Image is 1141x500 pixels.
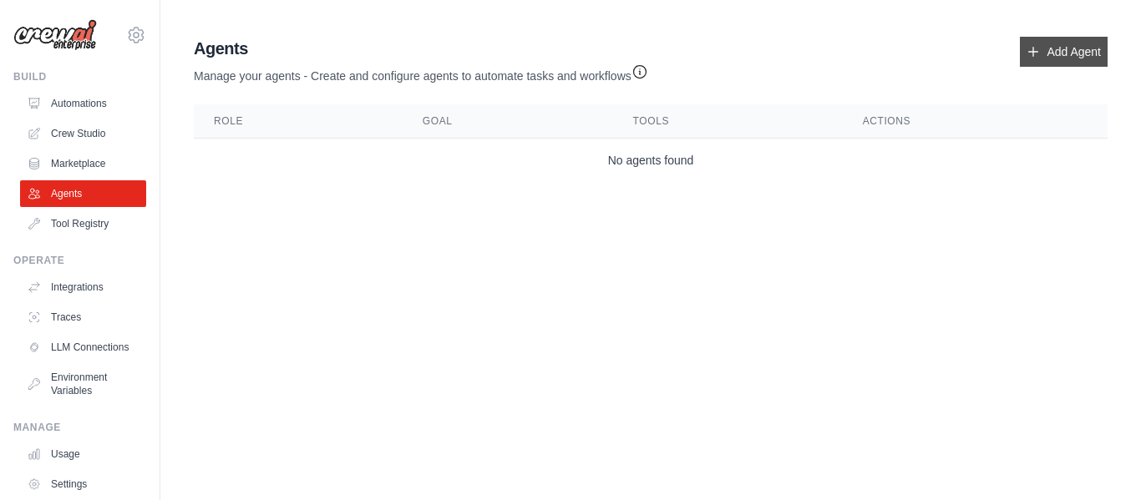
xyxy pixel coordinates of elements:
[20,334,146,361] a: LLM Connections
[194,104,403,139] th: Role
[13,254,146,267] div: Operate
[20,441,146,467] a: Usage
[13,19,97,51] img: Logo
[20,304,146,331] a: Traces
[20,150,146,177] a: Marketplace
[1020,37,1108,67] a: Add Agent
[20,210,146,237] a: Tool Registry
[403,104,613,139] th: Goal
[843,104,1108,139] th: Actions
[20,180,146,207] a: Agents
[20,120,146,147] a: Crew Studio
[194,37,648,60] h2: Agents
[13,70,146,83] div: Build
[20,364,146,404] a: Environment Variables
[13,421,146,434] div: Manage
[194,139,1108,183] td: No agents found
[20,274,146,301] a: Integrations
[194,60,648,84] p: Manage your agents - Create and configure agents to automate tasks and workflows
[613,104,843,139] th: Tools
[20,90,146,117] a: Automations
[20,471,146,497] a: Settings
